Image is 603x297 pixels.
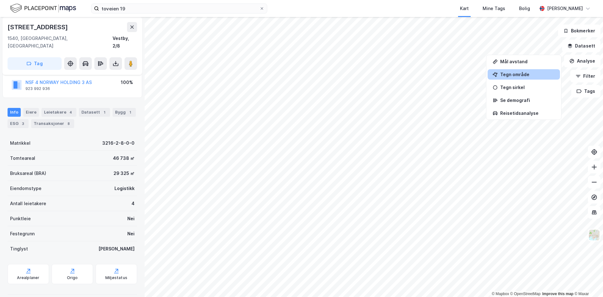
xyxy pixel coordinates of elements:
[8,57,62,70] button: Tag
[25,86,50,91] div: 923 992 936
[101,109,108,115] div: 1
[10,3,76,14] img: logo.f888ab2527a4732fd821a326f86c7f29.svg
[8,22,69,32] div: [STREET_ADDRESS]
[10,139,30,147] div: Matrikkel
[121,79,133,86] div: 100%
[68,109,74,115] div: 4
[67,275,78,280] div: Origo
[483,5,505,12] div: Mine Tags
[542,292,573,296] a: Improve this map
[79,108,110,117] div: Datasett
[31,119,74,128] div: Transaksjoner
[127,230,135,238] div: Nei
[105,275,127,280] div: Miljøstatus
[8,119,29,128] div: ESG
[8,108,21,117] div: Info
[127,215,135,222] div: Nei
[500,72,555,77] div: Tegn område
[588,229,600,241] img: Z
[98,245,135,253] div: [PERSON_NAME]
[113,35,137,50] div: Vestby, 2/8
[113,154,135,162] div: 46 738 ㎡
[65,120,72,127] div: 8
[562,40,600,52] button: Datasett
[8,35,113,50] div: 1540, [GEOGRAPHIC_DATA], [GEOGRAPHIC_DATA]
[10,154,35,162] div: Tomteareal
[10,245,28,253] div: Tinglyst
[571,85,600,98] button: Tags
[113,170,135,177] div: 29 325 ㎡
[510,292,541,296] a: OpenStreetMap
[113,108,136,117] div: Bygg
[500,85,555,90] div: Tegn sirkel
[127,109,133,115] div: 1
[131,200,135,207] div: 4
[570,70,600,82] button: Filter
[10,185,41,192] div: Eiendomstype
[20,120,26,127] div: 3
[564,55,600,67] button: Analyse
[99,4,259,13] input: Søk på adresse, matrikkel, gårdeiere, leietakere eller personer
[547,5,583,12] div: [PERSON_NAME]
[558,25,600,37] button: Bokmerker
[10,170,46,177] div: Bruksareal (BRA)
[572,267,603,297] iframe: Chat Widget
[10,200,46,207] div: Antall leietakere
[500,59,555,64] div: Mål avstand
[23,108,39,117] div: Eiere
[10,230,35,238] div: Festegrunn
[17,275,39,280] div: Arealplaner
[102,139,135,147] div: 3216-2-8-0-0
[492,292,509,296] a: Mapbox
[500,98,555,103] div: Se demografi
[41,108,76,117] div: Leietakere
[10,215,31,222] div: Punktleie
[519,5,530,12] div: Bolig
[114,185,135,192] div: Logistikk
[500,110,555,116] div: Reisetidsanalyse
[460,5,469,12] div: Kart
